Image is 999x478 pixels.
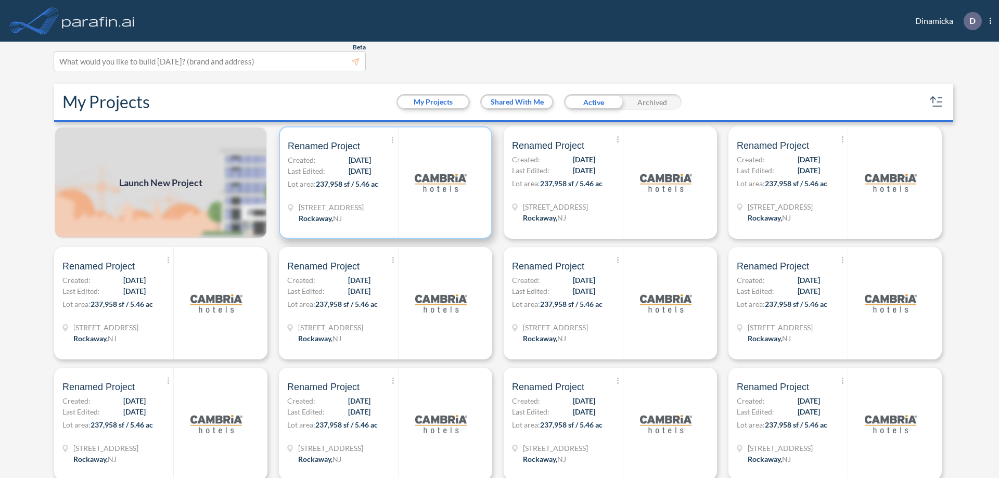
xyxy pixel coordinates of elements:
[737,139,809,152] span: Renamed Project
[523,454,566,464] div: Rockaway, NJ
[865,398,917,450] img: logo
[348,406,370,417] span: [DATE]
[737,406,774,417] span: Last Edited:
[573,165,595,176] span: [DATE]
[288,179,316,188] span: Lot area:
[190,398,242,450] img: logo
[737,165,774,176] span: Last Edited:
[62,275,91,286] span: Created:
[737,260,809,273] span: Renamed Project
[62,286,100,296] span: Last Edited:
[73,333,117,344] div: Rockaway, NJ
[737,154,765,165] span: Created:
[540,300,603,308] span: 237,958 sf / 5.46 ac
[298,322,363,333] span: 321 Mt Hope Ave
[737,179,765,188] span: Lot area:
[900,12,991,30] div: Dinamicka
[523,212,566,223] div: Rockaway, NJ
[512,286,549,296] span: Last Edited:
[62,260,135,273] span: Renamed Project
[91,420,153,429] span: 237,958 sf / 5.46 ac
[737,420,765,429] span: Lot area:
[782,334,791,343] span: NJ
[512,381,584,393] span: Renamed Project
[512,395,540,406] span: Created:
[573,395,595,406] span: [DATE]
[737,286,774,296] span: Last Edited:
[748,213,782,222] span: Rockaway ,
[523,455,557,463] span: Rockaway ,
[928,94,945,110] button: sort
[623,94,682,110] div: Archived
[123,406,146,417] span: [DATE]
[573,406,595,417] span: [DATE]
[348,286,370,296] span: [DATE]
[737,300,765,308] span: Lot area:
[737,395,765,406] span: Created:
[782,213,791,222] span: NJ
[573,275,595,286] span: [DATE]
[288,154,316,165] span: Created:
[123,275,146,286] span: [DATE]
[969,16,976,25] p: D
[349,154,371,165] span: [DATE]
[73,334,108,343] span: Rockaway ,
[298,443,363,454] span: 321 Mt Hope Ave
[748,201,813,212] span: 321 Mt Hope Ave
[573,286,595,296] span: [DATE]
[123,395,146,406] span: [DATE]
[287,381,360,393] span: Renamed Project
[512,275,540,286] span: Created:
[415,157,467,209] img: logo
[62,381,135,393] span: Renamed Project
[73,322,138,333] span: 321 Mt Hope Ave
[348,275,370,286] span: [DATE]
[119,176,202,190] span: Launch New Project
[60,10,137,31] img: logo
[108,334,117,343] span: NJ
[298,334,332,343] span: Rockaway ,
[798,165,820,176] span: [DATE]
[73,454,117,464] div: Rockaway, NJ
[573,154,595,165] span: [DATE]
[798,286,820,296] span: [DATE]
[287,275,315,286] span: Created:
[523,322,588,333] span: 321 Mt Hope Ave
[748,212,791,223] div: Rockaway, NJ
[523,334,557,343] span: Rockaway ,
[748,334,782,343] span: Rockaway ,
[315,420,378,429] span: 237,958 sf / 5.46 ac
[523,213,557,222] span: Rockaway ,
[865,157,917,209] img: logo
[415,398,467,450] img: logo
[398,96,468,108] button: My Projects
[190,277,242,329] img: logo
[512,260,584,273] span: Renamed Project
[54,126,267,239] img: add
[287,260,360,273] span: Renamed Project
[512,406,549,417] span: Last Edited:
[748,333,791,344] div: Rockaway, NJ
[640,157,692,209] img: logo
[288,140,360,152] span: Renamed Project
[748,454,791,464] div: Rockaway, NJ
[512,420,540,429] span: Lot area:
[640,277,692,329] img: logo
[299,202,364,213] span: 321 Mt Hope Ave
[737,275,765,286] span: Created:
[557,455,566,463] span: NJ
[557,334,566,343] span: NJ
[482,96,552,108] button: Shared With Me
[348,395,370,406] span: [DATE]
[288,165,325,176] span: Last Edited:
[62,406,100,417] span: Last Edited:
[62,92,150,112] h2: My Projects
[737,381,809,393] span: Renamed Project
[349,165,371,176] span: [DATE]
[332,455,341,463] span: NJ
[512,154,540,165] span: Created:
[512,300,540,308] span: Lot area:
[523,333,566,344] div: Rockaway, NJ
[298,333,341,344] div: Rockaway, NJ
[523,443,588,454] span: 321 Mt Hope Ave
